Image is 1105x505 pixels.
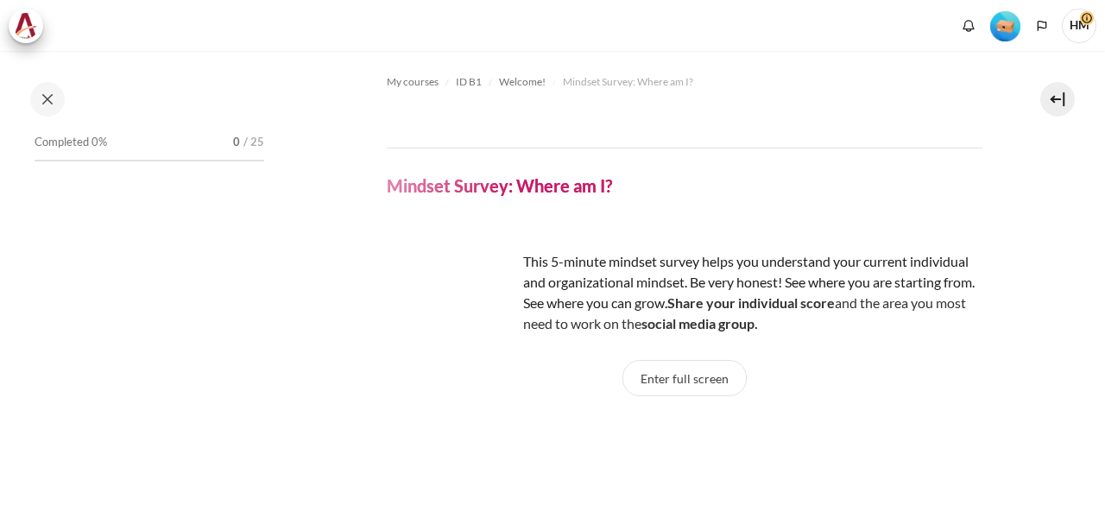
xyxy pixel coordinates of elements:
h4: Mindset Survey: Where am I? [387,174,612,197]
a: Completed 0% 0 / 25 [35,130,264,179]
a: Welcome! [499,72,546,92]
a: ID B1 [456,72,482,92]
strong: Share your individual score [667,294,835,311]
button: Enter full screen [622,360,747,396]
img: assmt [387,224,516,353]
a: User menu [1062,9,1096,43]
span: Mindset Survey: Where am I? [563,74,693,90]
span: 0 [233,134,240,151]
span: My courses [387,74,439,90]
a: My courses [387,72,439,92]
a: Mindset Survey: Where am I? [563,72,693,92]
p: This 5-minute mindset survey helps you understand your current individual and organizational mind... [387,251,982,334]
div: Show notification window with no new notifications [956,13,982,39]
span: HM [1062,9,1096,43]
a: Level #1 [983,9,1027,41]
a: Architeck Architeck [9,9,52,43]
strong: social media group. [641,315,758,331]
button: Languages [1029,13,1055,39]
span: Completed 0% [35,134,107,151]
img: Architeck [14,13,38,39]
img: Level #1 [990,11,1020,41]
span: Welcome! [499,74,546,90]
span: / 25 [243,134,264,151]
span: and the area you most need to work o [523,294,966,331]
span: ID B1 [456,74,482,90]
span: n the [611,315,758,331]
nav: Navigation bar [387,68,982,96]
div: Level #1 [990,9,1020,41]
